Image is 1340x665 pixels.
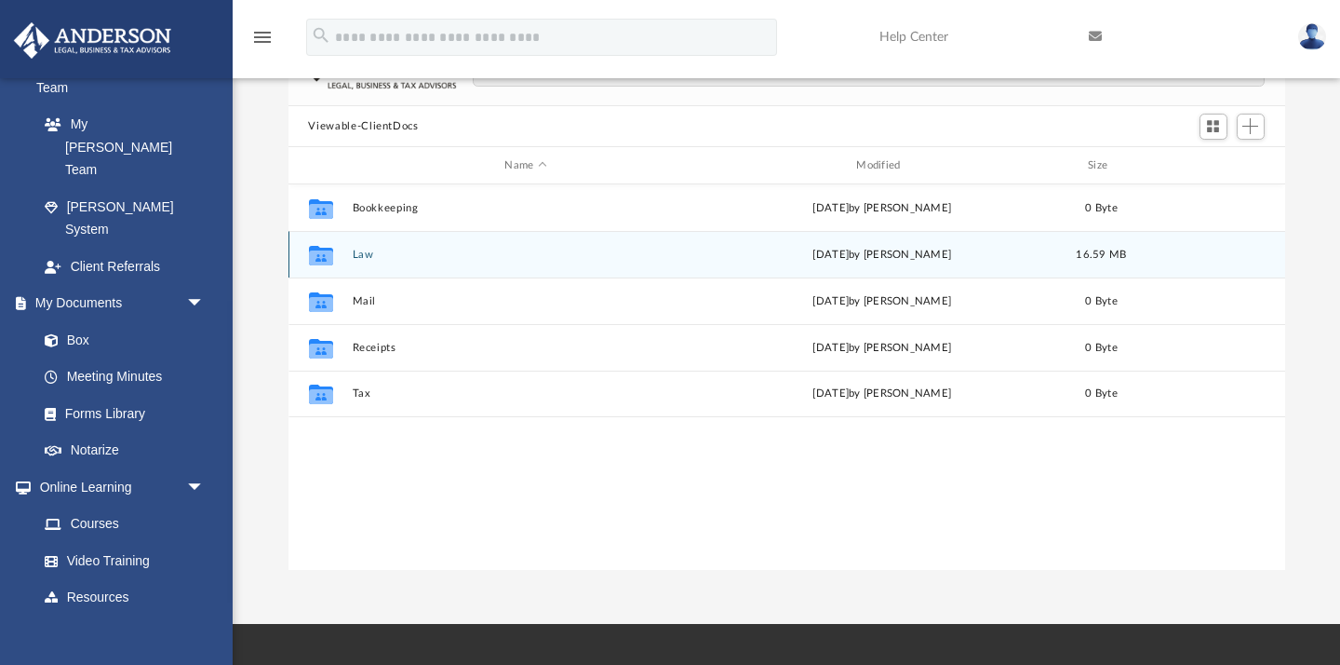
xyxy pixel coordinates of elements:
[26,542,214,579] a: Video Training
[26,579,223,617] a: Resources
[1199,114,1227,140] button: Switch to Grid View
[186,285,223,323] span: arrow_drop_down
[708,247,1056,264] div: [DATE] by [PERSON_NAME]
[308,118,418,135] button: Viewable-ClientDocs
[1085,388,1118,399] span: 0 Byte
[708,340,1056,357] div: [DATE] by [PERSON_NAME]
[1085,203,1118,213] span: 0 Byte
[296,157,342,174] div: id
[351,157,699,174] div: Name
[1085,296,1118,306] span: 0 Byte
[1298,23,1326,50] img: User Pic
[1076,250,1126,260] span: 16.59 MB
[26,321,214,359] a: Box
[352,249,700,261] button: Law
[708,386,1056,402] div: [DATE] by [PERSON_NAME]
[708,200,1056,217] div: [DATE] by [PERSON_NAME]
[251,35,274,48] a: menu
[708,293,1056,310] div: [DATE] by [PERSON_NAME]
[1085,343,1118,353] span: 0 Byte
[26,395,214,432] a: Forms Library
[26,106,214,189] a: My [PERSON_NAME] Team
[251,26,274,48] i: menu
[26,248,223,285] a: Client Referrals
[311,25,331,46] i: search
[13,468,223,506] a: Online Learningarrow_drop_down
[13,285,223,322] a: My Documentsarrow_drop_down
[352,295,700,307] button: Mail
[1146,157,1277,174] div: id
[186,468,223,507] span: arrow_drop_down
[1237,114,1265,140] button: Add
[352,388,700,400] button: Tax
[707,157,1055,174] div: Modified
[288,184,1285,571] div: grid
[352,342,700,354] button: Receipts
[26,188,223,248] a: [PERSON_NAME] System
[352,202,700,214] button: Bookkeeping
[26,432,223,469] a: Notarize
[1064,157,1138,174] div: Size
[26,506,223,543] a: Courses
[26,359,223,396] a: Meeting Minutes
[8,22,177,59] img: Anderson Advisors Platinum Portal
